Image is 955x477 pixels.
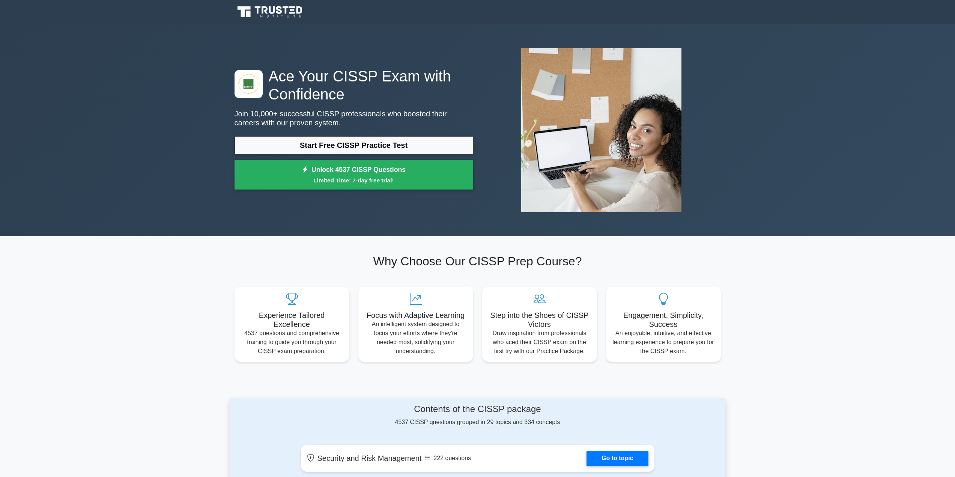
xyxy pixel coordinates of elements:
h4: Contents of the CISSP package [301,404,654,415]
a: Start Free CISSP Practice Test [235,136,473,154]
p: An enjoyable, intuitive, and effective learning experience to prepare you for the CISSP exam. [612,329,715,356]
p: Draw inspiration from professionals who aced their CISSP exam on the first try with our Practice ... [488,329,591,356]
p: An intelligent system designed to focus your efforts where they're needed most, solidifying your ... [364,320,467,356]
a: Go to topic [587,451,648,466]
small: Limited Time: 7-day free trial! [244,176,464,185]
a: Unlock 4537 CISSP QuestionsLimited Time: 7-day free trial! [235,160,473,190]
h1: Ace Your CISSP Exam with Confidence [235,67,473,103]
p: 4537 questions and comprehensive training to guide you through your CISSP exam preparation. [241,329,343,356]
h2: Why Choose Our CISSP Prep Course? [235,254,721,268]
h5: Engagement, Simplicity, Success [612,311,715,329]
p: Join 10,000+ successful CISSP professionals who boosted their careers with our proven system. [235,109,473,127]
div: 4537 CISSP questions grouped in 29 topics and 334 concepts [301,404,654,427]
h5: Focus with Adaptive Learning [364,311,467,320]
h5: Step into the Shoes of CISSP Victors [488,311,591,329]
h5: Experience Tailored Excellence [241,311,343,329]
